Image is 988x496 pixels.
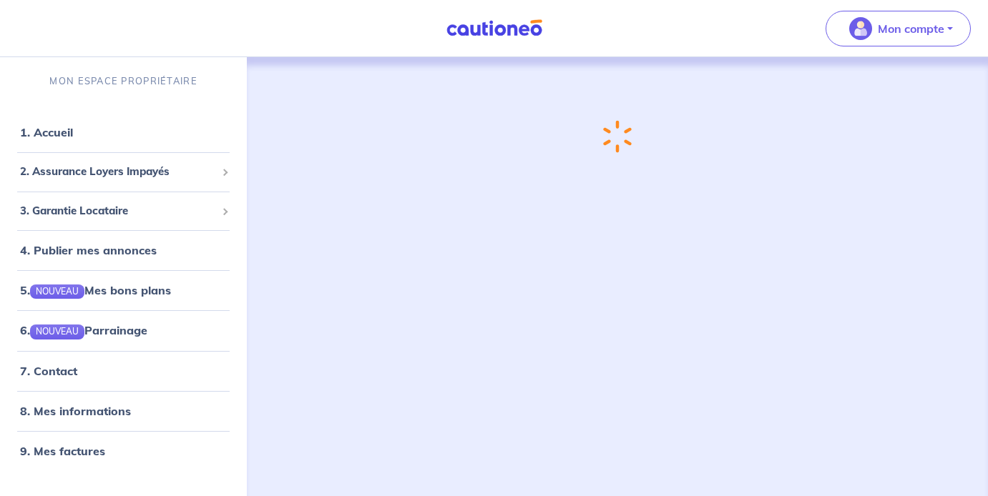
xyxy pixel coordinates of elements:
[20,243,157,257] a: 4. Publier mes annonces
[20,283,171,297] a: 5.NOUVEAUMes bons plans
[849,17,872,40] img: illu_account_valid_menu.svg
[20,203,216,219] span: 3. Garantie Locataire
[6,316,241,344] div: 6.NOUVEAUParrainage
[6,397,241,425] div: 8. Mes informations
[20,164,216,180] span: 2. Assurance Loyers Impayés
[6,158,241,186] div: 2. Assurance Loyers Impayés
[6,236,241,264] div: 4. Publier mes annonces
[826,11,971,46] button: illu_account_valid_menu.svgMon compte
[6,118,241,147] div: 1. Accueil
[603,120,632,153] img: loading-spinner
[878,20,944,37] p: Mon compte
[6,197,241,225] div: 3. Garantie Locataire
[20,125,73,139] a: 1. Accueil
[20,444,105,458] a: 9. Mes factures
[6,276,241,304] div: 5.NOUVEAUMes bons plans
[6,357,241,385] div: 7. Contact
[441,19,548,37] img: Cautioneo
[20,364,77,378] a: 7. Contact
[20,404,131,418] a: 8. Mes informations
[6,437,241,465] div: 9. Mes factures
[49,74,197,88] p: MON ESPACE PROPRIÉTAIRE
[20,323,147,337] a: 6.NOUVEAUParrainage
